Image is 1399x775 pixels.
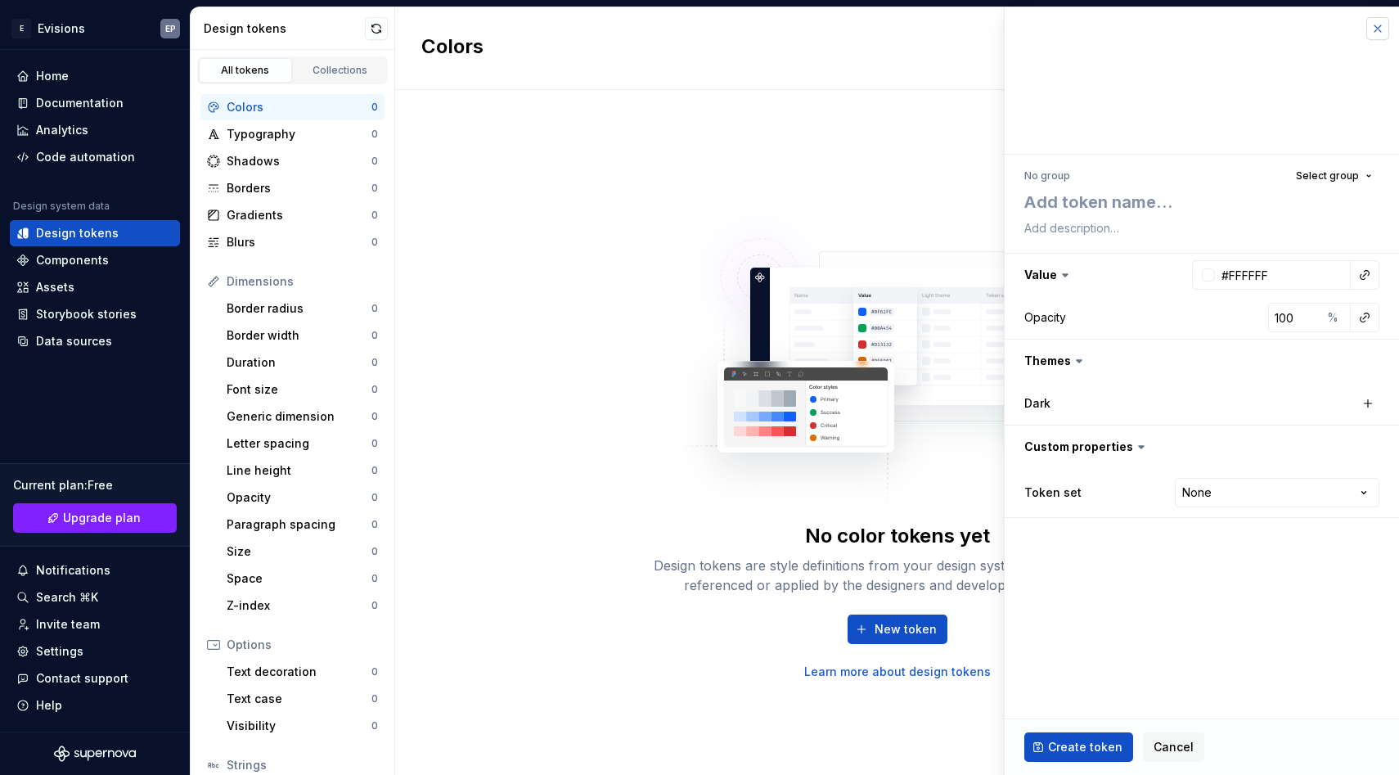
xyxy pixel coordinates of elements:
[10,90,180,116] a: Documentation
[227,718,371,734] div: Visibility
[10,144,180,170] a: Code automation
[38,20,85,37] div: Evisions
[220,295,385,322] a: Border radius0
[371,209,378,222] div: 0
[227,691,371,707] div: Text case
[200,229,385,255] a: Blurs0
[10,301,180,327] a: Storybook stories
[1048,739,1122,755] span: Create token
[1268,303,1321,332] input: 100
[205,64,286,77] div: All tokens
[371,101,378,114] div: 0
[36,122,88,138] div: Analytics
[227,126,371,142] div: Typography
[371,182,378,195] div: 0
[10,665,180,692] button: Contact support
[371,302,378,315] div: 0
[36,643,83,660] div: Settings
[10,220,180,246] a: Design tokens
[848,615,947,644] button: New token
[227,597,371,614] div: Z-index
[371,410,378,423] div: 0
[371,518,378,531] div: 0
[165,22,176,35] div: EP
[227,637,378,653] div: Options
[636,556,1159,595] div: Design tokens are style definitions from your design system, that can be easily referenced or app...
[10,328,180,354] a: Data sources
[1024,732,1133,762] button: Create token
[13,477,177,493] div: Current plan : Free
[371,356,378,369] div: 0
[220,457,385,484] a: Line height0
[36,589,98,606] div: Search ⌘K
[36,670,128,687] div: Contact support
[371,572,378,585] div: 0
[371,665,378,678] div: 0
[371,437,378,450] div: 0
[227,664,371,680] div: Text decoration
[220,713,385,739] a: Visibility0
[1215,260,1351,290] input: e.g. #000000
[54,746,136,762] a: Supernova Logo
[227,327,371,344] div: Border width
[371,491,378,504] div: 0
[36,95,124,111] div: Documentation
[227,570,371,587] div: Space
[10,692,180,719] button: Help
[220,403,385,430] a: Generic dimension0
[36,306,137,322] div: Storybook stories
[36,279,74,295] div: Assets
[10,63,180,89] a: Home
[299,64,381,77] div: Collections
[220,376,385,403] a: Font size0
[875,621,937,638] span: New token
[36,68,69,84] div: Home
[371,692,378,705] div: 0
[10,611,180,638] a: Invite team
[227,489,371,506] div: Opacity
[804,664,991,680] a: Learn more about design tokens
[227,234,371,250] div: Blurs
[227,354,371,371] div: Duration
[220,593,385,619] a: Z-index0
[1024,395,1050,412] label: Dark
[10,274,180,300] a: Assets
[227,408,371,425] div: Generic dimension
[1289,164,1379,187] button: Select group
[220,511,385,538] a: Paragraph spacing0
[36,252,109,268] div: Components
[63,510,141,526] span: Upgrade plan
[227,273,378,290] div: Dimensions
[220,322,385,349] a: Border width0
[227,99,371,115] div: Colors
[371,599,378,612] div: 0
[1024,309,1066,326] div: Opacity
[220,538,385,565] a: Size0
[220,565,385,592] a: Space0
[220,430,385,457] a: Letter spacing0
[200,175,385,201] a: Borders0
[1024,484,1082,501] label: Token set
[227,300,371,317] div: Border radius
[36,225,119,241] div: Design tokens
[371,155,378,168] div: 0
[371,383,378,396] div: 0
[200,121,385,147] a: Typography0
[227,543,371,560] div: Size
[13,200,110,213] div: Design system data
[10,584,180,611] button: Search ⌘K
[10,638,180,665] a: Settings
[36,616,100,633] div: Invite team
[220,659,385,685] a: Text decoration0
[3,11,187,46] button: EEvisionsEP
[220,686,385,712] a: Text case0
[11,19,31,38] div: E
[227,207,371,223] div: Gradients
[371,128,378,141] div: 0
[1296,169,1359,182] span: Select group
[1024,169,1070,182] div: No group
[204,20,365,37] div: Design tokens
[227,180,371,196] div: Borders
[220,349,385,376] a: Duration0
[36,697,62,714] div: Help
